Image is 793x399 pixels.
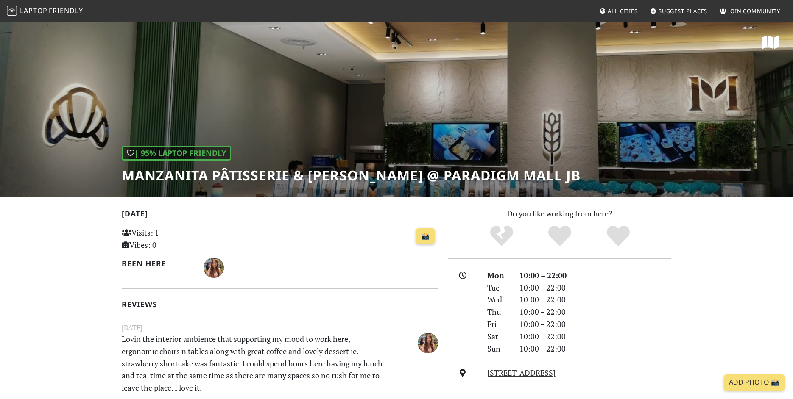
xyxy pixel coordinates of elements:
[514,330,676,343] div: 10:00 – 22:00
[589,224,648,248] div: Definitely!
[7,4,83,19] a: LaptopFriendly LaptopFriendly
[514,318,676,330] div: 10:00 – 22:00
[482,318,514,330] div: Fri
[122,209,438,222] h2: [DATE]
[514,269,676,282] div: 10:00 – 22:00
[724,374,785,391] a: Add Photo 📸
[482,294,514,306] div: Wed
[608,7,638,15] span: All Cities
[514,282,676,294] div: 10:00 – 22:00
[117,333,389,394] p: Lovin the interior ambience that supporting my mood to work here, ergonomic chairs n tables along...
[716,3,784,19] a: Join Community
[482,330,514,343] div: Sat
[448,208,671,220] p: Do you like working from here?
[122,146,231,161] div: | 95% Laptop Friendly
[418,337,438,347] span: IVONNE SUWARMA
[122,227,221,251] p: Visits: 1 Vibes: 0
[514,294,676,306] div: 10:00 – 22:00
[596,3,641,19] a: All Cities
[418,333,438,353] img: 4647-ivonne.jpg
[122,167,581,183] h1: Manzanita Pâtisserie & [PERSON_NAME] @ Paradigm Mall JB
[49,6,83,15] span: Friendly
[204,262,224,272] span: IVONNE SUWARMA
[728,7,780,15] span: Join Community
[7,6,17,16] img: LaptopFriendly
[487,368,556,378] a: [STREET_ADDRESS]
[20,6,47,15] span: Laptop
[514,306,676,318] div: 10:00 – 22:00
[482,269,514,282] div: Mon
[122,259,193,268] h2: Been here
[204,258,224,278] img: 4647-ivonne.jpg
[659,7,708,15] span: Suggest Places
[482,282,514,294] div: Tue
[647,3,711,19] a: Suggest Places
[482,343,514,355] div: Sun
[531,224,589,248] div: Yes
[482,306,514,318] div: Thu
[472,224,531,248] div: No
[117,322,443,333] small: [DATE]
[122,300,438,309] h2: Reviews
[416,228,435,244] a: 📸
[514,343,676,355] div: 10:00 – 22:00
